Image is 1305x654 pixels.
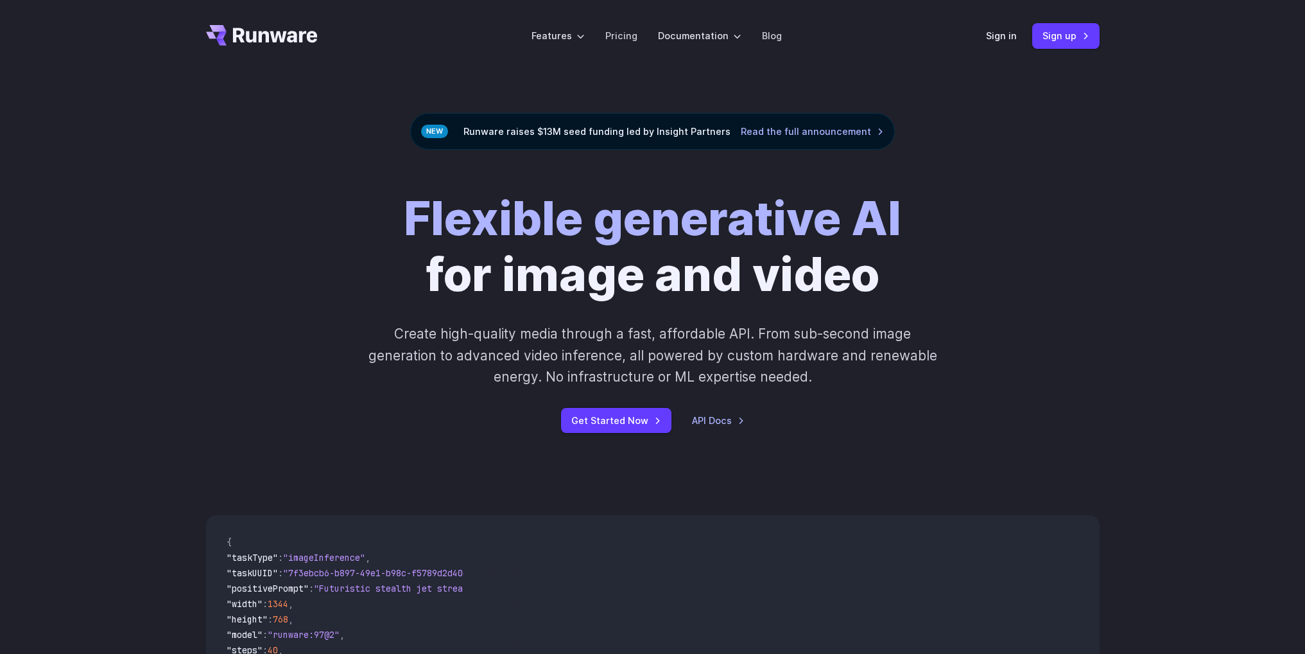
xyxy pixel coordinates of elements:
span: : [263,598,268,610]
span: "7f3ebcb6-b897-49e1-b98c-f5789d2d40d7" [283,567,478,579]
span: : [278,567,283,579]
label: Documentation [658,28,741,43]
span: "taskType" [227,552,278,563]
span: , [340,629,345,641]
a: Sign in [986,28,1017,43]
span: "height" [227,614,268,625]
span: : [268,614,273,625]
a: Sign up [1032,23,1100,48]
strong: Flexible generative AI [404,190,901,247]
label: Features [532,28,585,43]
span: , [288,598,293,610]
a: Read the full announcement [741,124,884,139]
a: Pricing [605,28,637,43]
span: , [288,614,293,625]
span: "positivePrompt" [227,583,309,594]
span: 768 [273,614,288,625]
span: 1344 [268,598,288,610]
span: "model" [227,629,263,641]
a: API Docs [692,413,745,428]
span: { [227,536,232,548]
span: : [278,552,283,563]
a: Blog [762,28,782,43]
p: Create high-quality media through a fast, affordable API. From sub-second image generation to adv... [367,323,938,387]
a: Get Started Now [561,408,671,433]
span: : [309,583,314,594]
div: Runware raises $13M seed funding led by Insight Partners [410,113,895,150]
span: "taskUUID" [227,567,278,579]
span: "Futuristic stealth jet streaking through a neon-lit cityscape with glowing purple exhaust" [314,583,781,594]
span: : [263,629,268,641]
span: "imageInference" [283,552,365,563]
span: "runware:97@2" [268,629,340,641]
h1: for image and video [404,191,901,303]
a: Go to / [206,25,318,46]
span: , [365,552,370,563]
span: "width" [227,598,263,610]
